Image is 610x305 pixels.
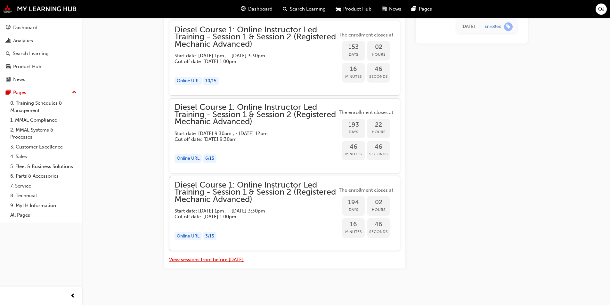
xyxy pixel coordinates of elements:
span: 153 [342,44,365,51]
a: pages-iconPages [406,3,437,16]
span: Diesel Course 1: Online Instructor Led Training - Session 1 & Session 2 (Registered Mechanic Adva... [175,181,337,203]
span: Minutes [342,228,365,236]
span: 193 [342,121,365,129]
span: Seconds [367,228,390,236]
a: Product Hub [3,61,79,73]
span: 194 [342,199,365,206]
span: News [389,5,401,13]
button: Pages [3,87,79,99]
span: chart-icon [6,38,11,44]
a: 9. MyLH Information [8,201,79,211]
a: 7. Service [8,181,79,191]
div: Dashboard [13,24,37,31]
button: DashboardAnalyticsSearch LearningProduct HubNews [3,20,79,87]
button: Diesel Course 1: Online Instructor Led Training - Session 1 & Session 2 (Registered Mechanic Adva... [175,104,395,168]
div: Analytics [13,37,33,44]
div: Product Hub [13,63,41,70]
div: Fri Jul 18 2025 18:00:13 GMT+0930 (Australian Central Standard Time) [461,23,475,30]
div: 3 / 15 [203,232,216,241]
span: The enrollment closes at [337,109,395,116]
a: 1. MMAL Compliance [8,115,79,125]
span: 46 [342,143,365,151]
a: 8. Technical [8,191,79,201]
div: News [13,76,25,83]
span: Seconds [367,73,390,80]
span: pages-icon [411,5,416,13]
div: Online URL [175,232,202,241]
span: Hours [367,51,390,58]
span: prev-icon [70,292,75,300]
h5: Cut off date: [DATE] 9:30am [175,136,327,142]
span: search-icon [283,5,287,13]
span: car-icon [6,64,11,70]
div: Search Learning [13,50,49,57]
div: 6 / 15 [203,154,216,163]
div: Online URL [175,154,202,163]
a: guage-iconDashboard [236,3,278,16]
span: The enrollment closes at [337,31,395,39]
span: Pages [419,5,432,13]
a: 6. Parts & Accessories [8,171,79,181]
span: OJ [598,5,605,13]
span: Minutes [342,150,365,158]
span: Diesel Course 1: Online Instructor Led Training - Session 1 & Session 2 (Registered Mechanic Adva... [175,104,337,125]
span: Hours [367,206,390,213]
a: 5. Fleet & Business Solutions [8,162,79,172]
span: pages-icon [6,90,11,96]
a: 0. Training Schedules & Management [8,98,79,115]
span: Search Learning [290,5,326,13]
span: 16 [342,221,365,228]
span: search-icon [6,51,10,57]
span: Dashboard [248,5,272,13]
span: 16 [342,66,365,73]
button: Diesel Course 1: Online Instructor Led Training - Session 1 & Session 2 (Registered Mechanic Adva... [175,26,395,91]
h5: Cut off date: [DATE] 1:00pm [175,59,327,64]
button: Diesel Course 1: Online Instructor Led Training - Session 1 & Session 2 (Registered Mechanic Adva... [175,181,395,246]
span: 46 [367,143,390,151]
span: 46 [367,66,390,73]
span: 02 [367,44,390,51]
h5: Start date: [DATE] 1pm , - [DATE] 3:30pm [175,53,327,59]
img: mmal [3,5,77,13]
h5: Start date: [DATE] 9:30am , - [DATE] 12pm [175,131,327,136]
span: guage-icon [6,25,11,31]
span: Days [342,206,365,213]
a: 2. MMAL Systems & Processes [8,125,79,142]
span: The enrollment closes at [337,187,395,194]
div: Enrolled [484,23,501,29]
button: View sessions from before [DATE] [169,256,244,263]
h5: Cut off date: [DATE] 1:00pm [175,214,327,220]
h5: Start date: [DATE] 1pm , - [DATE] 3:30pm [175,208,327,214]
span: 02 [367,199,390,206]
span: car-icon [336,5,341,13]
div: 10 / 15 [203,77,219,85]
a: car-iconProduct Hub [331,3,377,16]
div: Pages [13,89,26,96]
span: Days [342,51,365,58]
span: up-icon [72,88,77,97]
a: 3. Customer Excellence [8,142,79,152]
span: Minutes [342,73,365,80]
span: 22 [367,121,390,129]
span: guage-icon [241,5,246,13]
span: Days [342,128,365,136]
span: 46 [367,221,390,228]
a: news-iconNews [377,3,406,16]
span: news-icon [382,5,386,13]
span: news-icon [6,77,11,83]
a: 4. Sales [8,152,79,162]
span: learningRecordVerb_ENROLL-icon [504,22,513,31]
div: Online URL [175,77,202,85]
a: search-iconSearch Learning [278,3,331,16]
span: Product Hub [343,5,371,13]
a: All Pages [8,210,79,220]
a: Dashboard [3,22,79,34]
a: Search Learning [3,48,79,60]
span: Diesel Course 1: Online Instructor Led Training - Session 1 & Session 2 (Registered Mechanic Adva... [175,26,337,48]
a: News [3,74,79,85]
span: Seconds [367,150,390,158]
a: Analytics [3,35,79,47]
button: OJ [596,4,607,15]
